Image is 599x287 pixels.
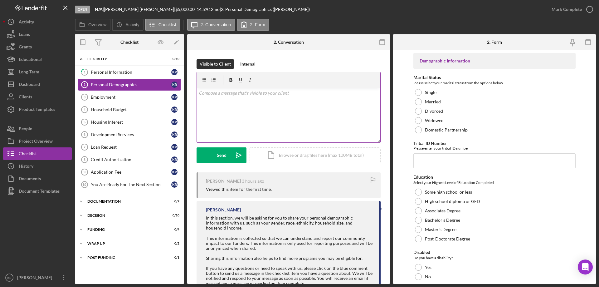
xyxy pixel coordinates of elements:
div: K R [171,144,178,150]
div: Education [413,175,576,180]
div: | [95,7,104,12]
div: Grants [19,41,32,55]
tspan: 4 [84,108,86,111]
div: [PERSON_NAME] [16,271,56,285]
div: 0 / 9 [168,200,179,203]
button: Checklist [145,19,180,31]
div: K R [171,94,178,100]
div: 0 / 4 [168,228,179,231]
button: Activity [3,16,72,28]
div: [PERSON_NAME] [PERSON_NAME] | [104,7,175,12]
div: History [19,160,33,174]
button: Long-Term [3,66,72,78]
div: 14.5 % [197,7,208,12]
a: 5Housing InterestKR [78,116,181,128]
div: Dashboard [19,78,40,92]
label: 2. Form [250,22,265,27]
b: N/A [95,7,103,12]
div: 2. Conversation [274,40,304,45]
button: Dashboard [3,78,72,91]
a: Grants [3,41,72,53]
button: KS[PERSON_NAME] [3,271,72,284]
button: Visible to Client [197,59,234,69]
div: Do you have a disability? [413,255,576,261]
div: Long-Term [19,66,39,80]
div: Open [75,6,90,13]
div: Document Templates [19,185,60,199]
div: Decision [87,214,164,217]
div: Checklist [120,40,139,45]
a: 3EmploymentKR [78,91,181,103]
div: Funding [87,228,164,231]
div: If you have any questions or need to speak with us, please click on the blue comment button to se... [206,266,373,286]
button: Product Templates [3,103,72,116]
button: Clients [3,91,72,103]
div: 0 / 1 [168,256,179,260]
tspan: 9 [84,170,85,174]
div: Household Budget [91,107,171,112]
a: 1Personal InformationKR [78,66,181,78]
tspan: 8 [84,158,85,161]
div: K R [171,131,178,138]
div: Personal Information [91,70,171,75]
button: Internal [237,59,259,69]
div: Application Fee [91,170,171,175]
label: Yes [425,265,431,270]
div: Clients [19,91,32,105]
div: Post-Funding [87,256,164,260]
button: History [3,160,72,172]
label: Married [425,99,441,104]
button: Educational [3,53,72,66]
div: K R [171,119,178,125]
label: High school diploma or GED [425,199,480,204]
div: K R [171,82,178,88]
div: Employment [91,95,171,100]
div: This information is collected so that we can understand and report our community impact to our fu... [206,236,373,251]
button: Project Overview [3,135,72,147]
label: 2. Conversation [201,22,231,27]
time: 2025-08-28 13:56 [242,179,264,184]
div: Select your Highest Level of Education Completed [413,180,576,186]
div: 2. Form [487,40,502,45]
button: Mark Complete [545,3,596,16]
a: 7Loan RequestKR [78,141,181,153]
button: Checklist [3,147,72,160]
button: Activity [112,19,143,31]
label: Tribal ID Number [413,141,447,146]
tspan: 5 [84,120,85,124]
div: 12 mo [208,7,220,12]
a: People [3,122,72,135]
button: Loans [3,28,72,41]
div: K R [171,181,178,188]
div: Loans [19,28,30,42]
div: Please enter your tribal ID number [413,146,576,151]
div: Credit Authorization [91,157,171,162]
label: Widowed [425,118,444,123]
div: In this section, we will be asking for you to share your personal demographic information with us... [206,215,373,230]
a: 6Development ServicesKR [78,128,181,141]
div: Activity [19,16,34,30]
button: 2. Conversation [187,19,235,31]
tspan: 3 [84,95,85,99]
div: Loan Request [91,145,171,150]
div: 0 / 2 [168,242,179,245]
button: Documents [3,172,72,185]
div: Sharing this information also helps to find more programs you may be eligible for. [206,256,373,261]
a: 9Application FeeKR [78,166,181,178]
div: Disabled [413,250,576,255]
button: Document Templates [3,185,72,197]
label: Overview [88,22,106,27]
tspan: 2 [84,83,85,87]
label: Domestic Partnership [425,127,468,132]
label: Post-Doctorate Degree [425,236,470,241]
tspan: 1 [84,70,85,74]
text: KS [7,276,12,280]
div: People [19,122,32,136]
div: K R [171,169,178,175]
label: Checklist [158,22,176,27]
tspan: 10 [82,183,86,186]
